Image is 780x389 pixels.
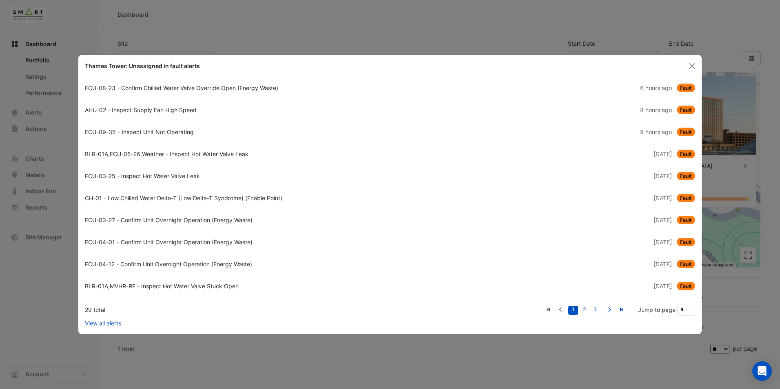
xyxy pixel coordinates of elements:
[677,172,695,180] span: Fault
[80,194,390,202] div: CH-01 - Low Chilled Water Delta-T (Low Delta-T Syndrome) (Enable Point)
[677,128,695,136] span: Fault
[677,238,695,246] span: Fault
[677,216,695,224] span: Fault
[85,305,542,314] div: 29 total
[590,306,600,315] a: 3
[80,238,390,246] div: FCU-04-01 - Confirm Unit Overnight Operation (Energy Waste)
[640,84,672,91] span: Mon 01-Sep-2025 10:00 BST
[80,128,390,136] div: FCU-09-35 - Inspect Unit Not Operating
[603,304,616,315] a: Next
[80,260,390,268] div: FCU-04-12 - Confirm Unit Overnight Operation (Energy Waste)
[677,150,695,158] span: Fault
[80,216,390,224] div: FCU-03-27 - Confirm Unit Overnight Operation (Energy Waste)
[579,306,589,315] a: 2
[677,84,695,92] span: Fault
[686,60,698,72] button: Close
[568,306,578,315] a: 1
[640,128,672,135] span: Mon 01-Sep-2025 07:00 BST
[85,319,121,327] a: View all alerts
[654,239,672,245] span: Thu 07-Aug-2025 00:01 BST
[752,361,772,381] div: Open Intercom Messenger
[677,106,695,114] span: Fault
[640,106,672,113] span: Mon 01-Sep-2025 07:45 BST
[654,150,672,157] span: Thu 28-Aug-2025 07:30 BST
[615,304,628,315] a: Last
[654,172,672,179] span: Thu 28-Aug-2025 07:15 BST
[654,217,672,223] span: Wed 13-Aug-2025 00:00 BST
[677,260,695,268] span: Fault
[80,150,390,158] div: BLR-01A,FCU-05-26,Weather - Inspect Hot Water Valve Leak
[85,62,200,69] b: Thames Tower: Unassigned in fault alerts
[80,106,390,114] div: AHU-02 - Inspect Supply Fan High Speed
[677,194,695,202] span: Fault
[677,282,695,290] span: Fault
[654,283,672,290] span: Wed 06-Aug-2025 09:01 BST
[80,282,390,290] div: BLR-01A,MVHR-RF - Inspect Hot Water Valve Stuck Open
[638,305,676,314] label: Jump to page
[80,172,390,180] div: FCU-03-25 - Inspect Hot Water Valve Leak
[80,84,390,92] div: FCU-08-23 - Confirm Chilled Water Valve Override Open (Energy Waste)
[654,261,672,267] span: Thu 07-Aug-2025 00:00 BST
[654,194,672,201] span: Fri 15-Aug-2025 07:15 BST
